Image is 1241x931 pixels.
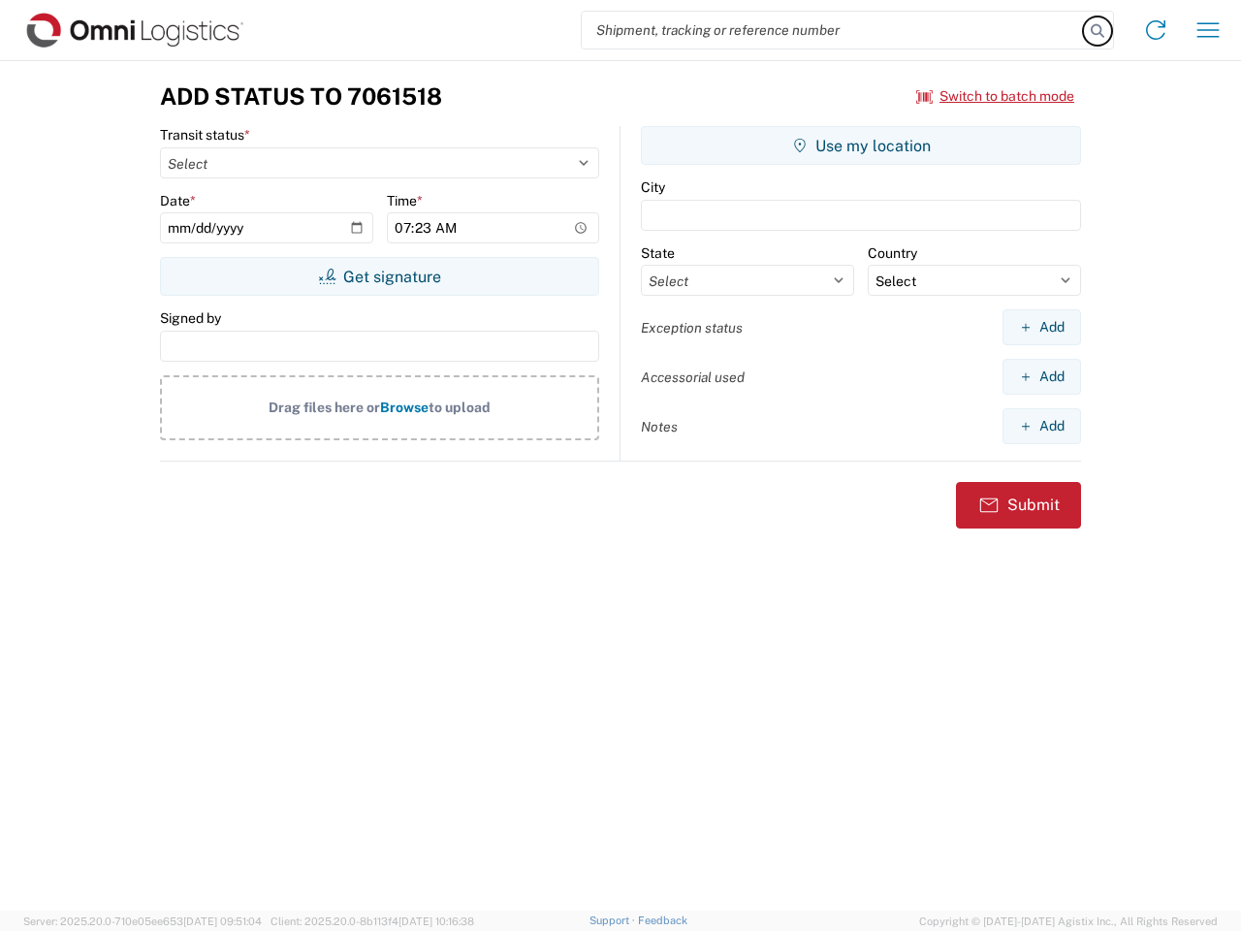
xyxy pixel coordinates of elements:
[160,257,599,296] button: Get signature
[868,244,917,262] label: Country
[641,418,678,435] label: Notes
[582,12,1084,48] input: Shipment, tracking or reference number
[641,369,745,386] label: Accessorial used
[641,126,1081,165] button: Use my location
[1002,359,1081,395] button: Add
[638,915,687,926] a: Feedback
[589,915,638,926] a: Support
[1002,309,1081,345] button: Add
[1002,408,1081,444] button: Add
[160,309,221,327] label: Signed by
[183,915,262,927] span: [DATE] 09:51:04
[160,192,196,209] label: Date
[919,913,1218,930] span: Copyright © [DATE]-[DATE] Agistix Inc., All Rights Reserved
[398,915,474,927] span: [DATE] 10:16:38
[270,915,474,927] span: Client: 2025.20.0-8b113f4
[387,192,423,209] label: Time
[380,400,429,415] span: Browse
[641,319,743,337] label: Exception status
[956,482,1081,529] button: Submit
[269,400,380,415] span: Drag files here or
[23,915,262,927] span: Server: 2025.20.0-710e05ee653
[160,126,250,144] label: Transit status
[641,178,665,196] label: City
[641,244,675,262] label: State
[429,400,491,415] span: to upload
[160,82,442,111] h3: Add Status to 7061518
[916,80,1074,112] button: Switch to batch mode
